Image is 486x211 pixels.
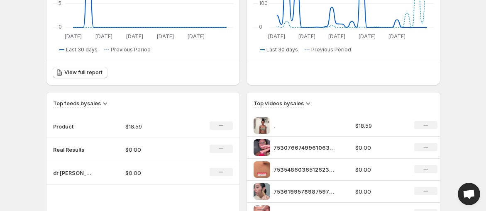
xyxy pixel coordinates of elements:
[458,183,480,205] a: Open chat
[254,183,270,200] img: 7536199578987597087
[274,143,336,152] p: 7530766749961063693
[355,165,404,174] p: $0.00
[274,165,336,174] p: 7535486036512623902
[125,122,184,131] p: $18.59
[266,46,298,53] span: Last 30 days
[274,121,336,130] p: .
[268,33,285,39] text: [DATE]
[95,33,112,39] text: [DATE]
[187,33,204,39] text: [DATE]
[254,139,270,156] img: 7530766749961063693
[126,33,143,39] text: [DATE]
[259,24,262,30] text: 0
[254,161,270,178] img: 7535486036512623902
[298,33,315,39] text: [DATE]
[328,33,345,39] text: [DATE]
[388,33,405,39] text: [DATE]
[53,67,107,78] a: View full report
[254,117,270,134] img: .
[355,121,404,130] p: $18.59
[355,143,404,152] p: $0.00
[125,169,184,177] p: $0.00
[355,187,404,196] p: $0.00
[358,33,375,39] text: [DATE]
[53,146,95,154] p: Real Results
[111,46,151,53] span: Previous Period
[53,169,95,177] p: dr [PERSON_NAME]
[254,99,304,107] h3: Top videos by sales
[53,99,101,107] h3: Top feeds by sales
[66,46,98,53] span: Last 30 days
[53,122,95,131] p: Product
[311,46,351,53] span: Previous Period
[274,187,336,196] p: 7536199578987597087
[125,146,184,154] p: $0.00
[156,33,173,39] text: [DATE]
[59,24,62,30] text: 0
[64,33,81,39] text: [DATE]
[64,69,103,76] span: View full report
